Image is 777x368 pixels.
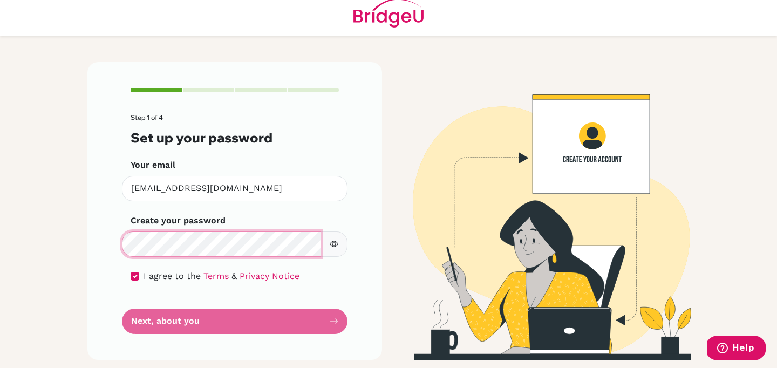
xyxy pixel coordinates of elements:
[131,214,226,227] label: Create your password
[131,159,175,172] label: Your email
[231,271,237,281] span: &
[144,271,201,281] span: I agree to the
[122,176,347,201] input: Insert your email*
[707,336,766,363] iframe: Opens a widget where you can find more information
[240,271,299,281] a: Privacy Notice
[131,130,339,146] h3: Set up your password
[131,113,163,121] span: Step 1 of 4
[203,271,229,281] a: Terms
